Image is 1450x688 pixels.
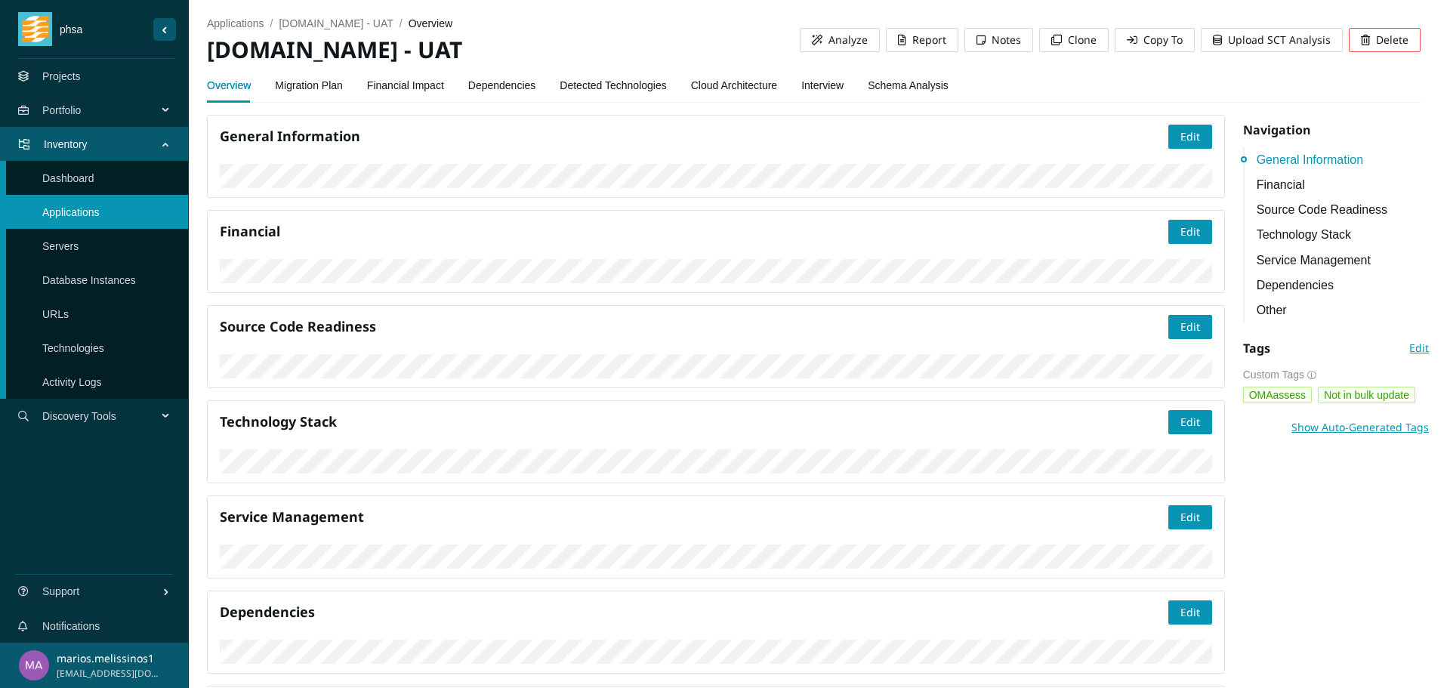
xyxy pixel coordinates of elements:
img: tidal_logo.png [22,12,49,46]
a: Technology Stack [1257,225,1430,244]
button: Edit [1168,410,1212,434]
span: Report [912,32,946,48]
button: Clone [1039,28,1109,52]
span: Not in bulk update [1318,387,1415,403]
button: Notes [964,28,1033,52]
a: Interview [801,70,844,100]
a: Notifications [42,620,100,632]
span: Delete [1376,32,1408,48]
span: Clone [1068,32,1097,48]
button: Copy To [1115,28,1195,52]
a: [DOMAIN_NAME] - UAT [279,17,393,29]
button: Analyze [800,28,880,52]
strong: Tags [1243,340,1270,356]
span: Discovery Tools [42,393,163,439]
a: Service Management [1257,251,1430,270]
a: Overview [207,70,251,100]
a: Activity Logs [42,376,102,388]
a: Financial Impact [367,70,444,100]
span: Portfolio [42,88,163,133]
button: Upload SCT Analysis [1201,28,1343,52]
span: overview [409,17,452,29]
a: Detected Technologies [560,70,666,100]
h4: Dependencies [220,603,1168,622]
h4: Financial [220,222,1168,241]
div: Custom Tags [1243,366,1430,383]
button: Edit [1168,220,1212,244]
button: Report [886,28,958,52]
span: Support [42,569,162,614]
span: Edit [1180,128,1200,145]
a: Financial [1257,175,1430,194]
a: Dashboard [42,172,94,184]
a: Source Code Readiness [1257,200,1430,219]
a: Dependencies [468,70,536,100]
span: Edit [1409,340,1429,356]
a: Applications [42,206,100,218]
a: Database Instances [42,274,136,286]
span: OMAassess [1243,387,1312,403]
h4: Technology Stack [220,412,1168,431]
button: Edit [1168,600,1212,625]
h4: Source Code Readiness [220,317,1168,336]
span: Edit [1180,414,1200,430]
span: Edit [1180,509,1200,526]
button: Edit [1408,336,1430,360]
span: Analyze [828,32,868,48]
button: Delete [1349,28,1421,52]
h2: [DOMAIN_NAME] - UAT [207,35,800,66]
span: Edit [1180,604,1200,621]
a: URLs [42,308,69,320]
span: Edit [1180,224,1200,240]
span: Edit [1180,319,1200,335]
a: Cloud Architecture [691,70,777,100]
a: Servers [42,240,79,252]
h4: Service Management [220,508,1168,526]
p: marios.melissinos1 [57,650,162,667]
a: Technologies [42,342,104,354]
span: phsa [52,21,153,38]
span: Notes [992,32,1021,48]
a: Projects [42,70,81,82]
a: Other [1257,301,1430,319]
button: Edit [1168,505,1212,529]
a: Dependencies [1257,276,1430,295]
strong: Navigation [1243,122,1310,138]
span: Upload SCT Analysis [1228,32,1331,48]
span: Copy To [1143,32,1183,48]
span: [EMAIL_ADDRESS][DOMAIN_NAME] [57,667,162,681]
span: Show Auto-Generated Tags [1291,419,1429,436]
img: a3d67b385bee5ffa28dfccf7dba1ec9e [19,650,49,680]
span: / [400,17,403,29]
span: Inventory [44,122,163,167]
a: Schema Analysis [868,70,949,100]
a: applications [207,17,264,29]
button: Edit [1168,125,1212,149]
span: / [270,17,273,29]
button: Edit [1168,315,1212,339]
a: Migration Plan [275,70,343,100]
h4: General Information [220,127,1168,146]
a: General Information [1257,150,1430,169]
button: Show Auto-Generated Tags [1291,415,1430,440]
